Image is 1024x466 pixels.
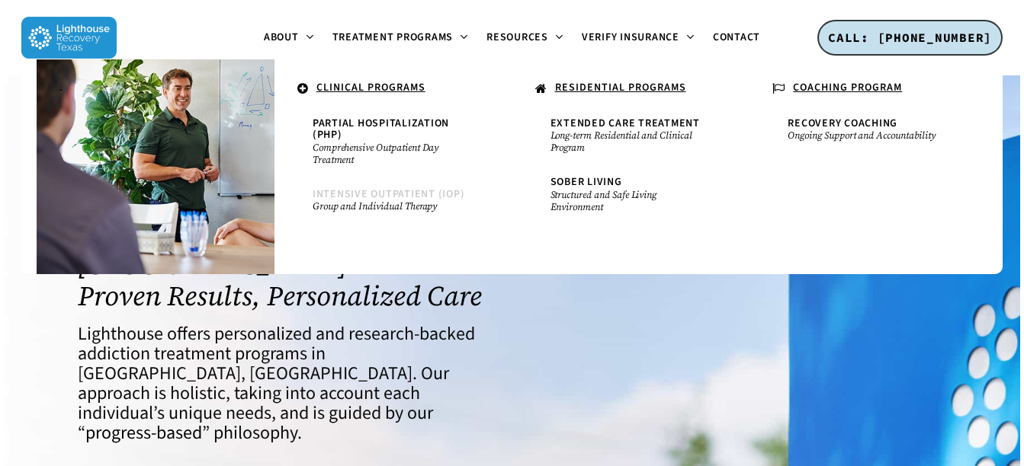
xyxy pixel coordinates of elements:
a: CLINICAL PROGRAMS [290,75,497,104]
span: About [264,30,299,45]
span: Contact [713,30,760,45]
small: Group and Individual Therapy [313,200,474,212]
a: Recovery CoachingOngoing Support and Accountability [780,110,957,149]
small: Comprehensive Outpatient Day Treatment [313,142,474,166]
span: Recovery Coaching [788,116,897,131]
a: Extended Care TreatmentLong-term Residential and Clinical Program [543,110,720,161]
span: . [59,80,63,95]
img: Lighthouse Recovery Texas [21,17,117,59]
small: Structured and Safe Living Environment [551,189,712,213]
small: Ongoing Support and Accountability [788,129,949,142]
span: Extended Care Treatment [551,116,700,131]
a: Partial Hospitalization (PHP)Comprehensive Outpatient Day Treatment [305,110,482,174]
u: CLINICAL PROGRAMS [316,80,425,95]
a: Treatment Programs [323,32,478,44]
span: Partial Hospitalization (PHP) [313,116,449,142]
a: About [255,32,323,44]
span: Sober Living [551,174,622,190]
span: Verify Insurance [582,30,679,45]
a: RESIDENTIAL PROGRAMS [528,75,735,104]
a: Verify Insurance [573,32,704,44]
span: CALL: [PHONE_NUMBER] [828,30,992,45]
h4: Lighthouse offers personalized and research-backed addiction treatment programs in [GEOGRAPHIC_DA... [78,324,494,443]
a: . [52,75,259,101]
span: Treatment Programs [332,30,454,45]
a: Sober LivingStructured and Safe Living Environment [543,169,720,220]
a: CALL: [PHONE_NUMBER] [817,20,1003,56]
u: RESIDENTIAL PROGRAMS [555,80,686,95]
span: Intensive Outpatient (IOP) [313,187,465,202]
span: Resources [486,30,548,45]
small: Long-term Residential and Clinical Program [551,129,712,154]
a: Contact [704,32,769,43]
a: COACHING PROGRAM [765,75,972,104]
a: progress-based [85,420,202,446]
a: Resources [477,32,573,44]
a: Intensive Outpatient (IOP)Group and Individual Therapy [305,181,482,220]
u: COACHING PROGRAM [793,80,902,95]
h1: Top-Rated Addiction Treatment Center in [GEOGRAPHIC_DATA], [GEOGRAPHIC_DATA] — Proven Results, Pe... [78,187,494,311]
